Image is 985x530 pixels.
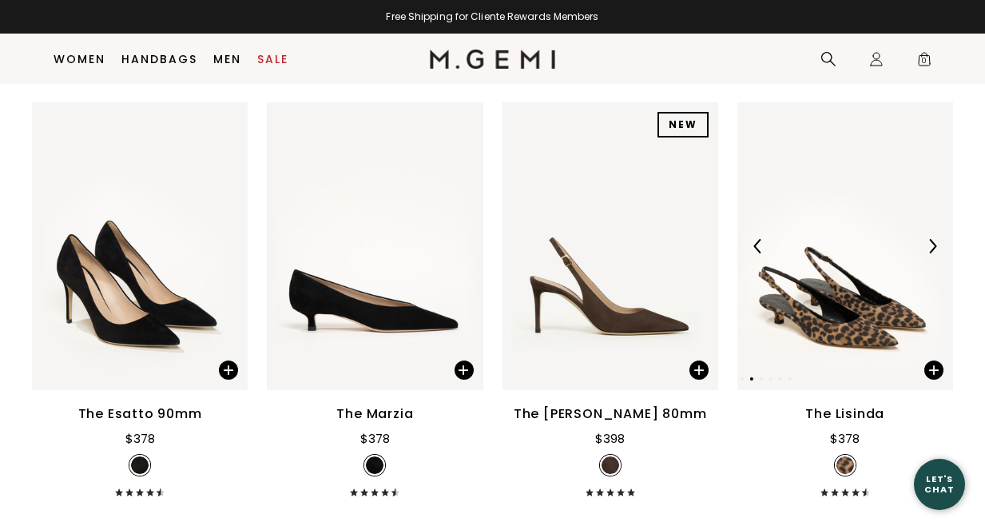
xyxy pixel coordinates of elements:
div: The [PERSON_NAME] 80mm [514,404,707,424]
div: $398 [595,429,625,448]
a: The Esatto 90mm$378 [32,102,248,496]
img: The Esatto 90mm [248,102,463,390]
img: The Marzia [483,102,698,390]
img: The Valeria 80mm [502,102,718,390]
div: $378 [360,429,390,448]
img: Next Arrow [925,239,939,253]
img: v_7387923021883_SWATCH_50x.jpg [602,456,619,474]
div: $378 [830,429,860,448]
img: The Valeria 80mm [718,102,934,390]
div: The Marzia [336,404,413,424]
div: The Lisinda [805,404,884,424]
div: NEW [657,112,709,137]
img: M.Gemi [430,50,555,69]
img: v_11730_SWATCH_e61f60be-dede-4a96-9137-4b8f765b2c82_50x.jpg [131,456,149,474]
div: Let's Chat [914,474,965,494]
a: The MarziaThe MarziaThe Marzia$378 [267,102,483,496]
img: The Lisinda [737,102,953,390]
a: The Valeria 80mmNEWThe Valeria 80mmThe [PERSON_NAME] 80mm$398 [502,102,718,496]
a: Men [213,53,241,66]
img: The Marzia [267,102,483,390]
div: $378 [125,429,155,448]
img: v_12710_SWATCH_50x.jpg [366,456,383,474]
img: Previous Arrow [751,239,765,253]
a: Previous ArrowNext ArrowThe Lisinda$378 [737,102,953,496]
div: The Esatto 90mm [78,404,202,424]
a: Sale [257,53,288,66]
img: The Esatto 90mm [32,102,248,390]
img: v_7253590147131_SWATCH_50x.jpg [836,456,854,474]
a: Women [54,53,105,66]
a: Handbags [121,53,197,66]
span: 0 [916,54,932,70]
